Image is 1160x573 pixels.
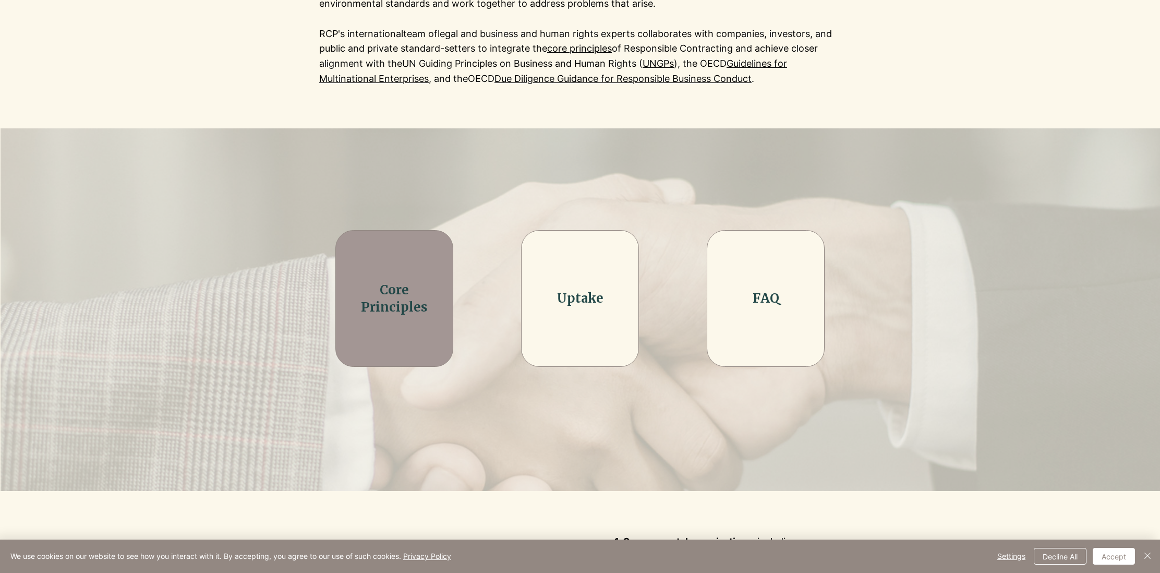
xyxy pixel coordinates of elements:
[403,28,438,39] span: team of
[614,534,841,564] p: : including lawmakers, regulators, and enforcement agencies
[614,536,752,547] span: 1. Governmental organizations
[1141,548,1154,565] button: Close
[1141,550,1154,562] img: Close
[753,290,779,306] a: FAQ
[319,27,841,87] p: RCP's international legal and business and human rights experts collaborates with companies, inve...
[402,58,643,69] a: UN Guiding Principles on Business and Human Rights (
[557,290,603,306] a: Uptake
[643,58,674,69] a: UNGPs
[1034,548,1086,565] button: Decline All
[403,552,451,560] a: Privacy Policy
[1093,548,1135,565] button: Accept
[997,548,1025,564] span: Settings
[547,43,612,54] a: core principles
[10,552,451,561] span: We use cookies on our website to see how you interact with it. By accepting, you agree to our use...
[468,73,494,84] a: OECD
[361,282,428,316] a: Core Principles
[494,73,752,84] a: Due Diligence Guidance for Responsible Business Conduct
[674,58,678,69] a: )
[319,58,787,84] a: Guidelines for Multinational Enterprises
